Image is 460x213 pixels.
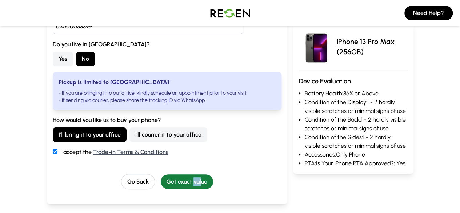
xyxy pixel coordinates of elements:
[129,127,207,142] button: I'll courier it to your office
[305,89,408,98] li: Battery Health: 86% or Above
[59,90,276,97] li: - If you are bringing it to our office, kindly schedule an appointment prior to your visit.
[53,149,57,154] input: I accept the Trade-in Terms & Conditions
[59,79,169,86] strong: Pickup is limited to [GEOGRAPHIC_DATA]
[53,127,127,142] button: I'll bring it to your office
[53,148,281,157] label: I accept the
[305,150,408,159] li: Accessories: Only Phone
[305,133,408,150] li: Condition of the Sides: 1 - 2 hardly visible scratches or minimal signs of use
[53,40,281,49] label: Do you live in [GEOGRAPHIC_DATA]?
[161,174,213,189] button: Get exact value
[205,3,256,23] img: Logo
[299,76,408,86] h3: Device Evaluation
[337,36,408,57] p: iPhone 13 Pro Max (256GB)
[76,52,95,66] button: No
[53,116,281,125] label: How would you like us to buy your phone?
[404,6,453,20] button: Need Help?
[305,98,408,115] li: Condition of the Display: 1 - 2 hardly visible scratches or minimal signs of use
[305,115,408,133] li: Condition of the Back: 1 - 2 hardly visible scratches or minimal signs of use
[121,174,155,189] button: Go Back
[93,149,168,155] a: Trade-in Terms & Conditions
[53,19,243,34] input: (03XXXXXXXXX)
[53,52,73,66] button: Yes
[59,97,276,104] li: - If sending via courier, please share the tracking ID via WhatsApp.
[305,159,408,168] li: PTA: Is Your iPhone PTA Approved?: Yes
[299,29,334,64] img: iPhone 13 Pro Max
